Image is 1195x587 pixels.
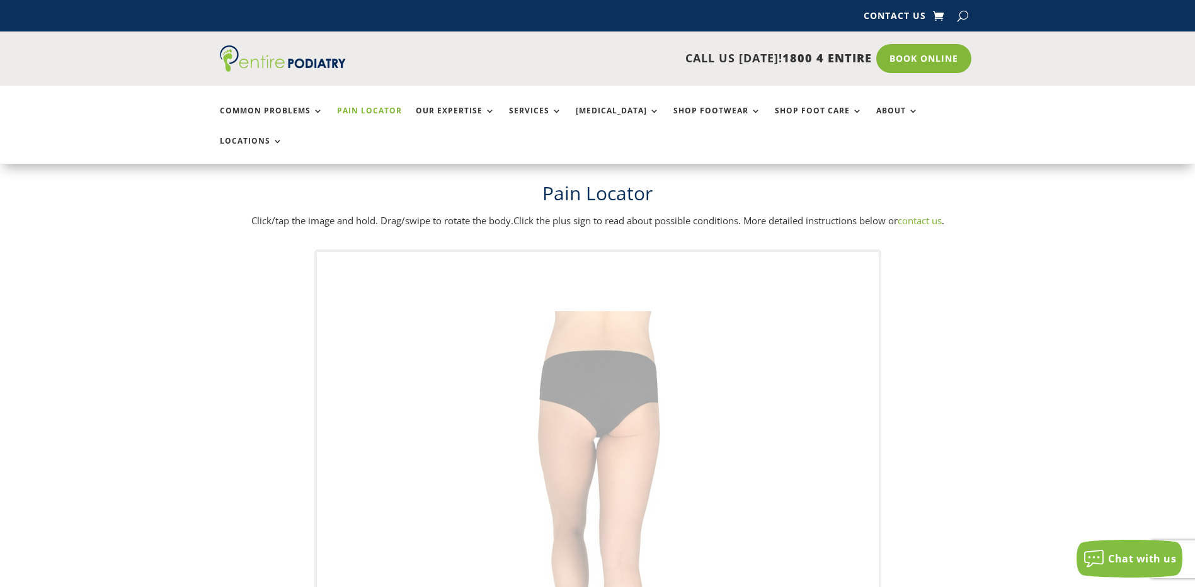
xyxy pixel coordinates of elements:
a: Locations [220,137,283,164]
p: CALL US [DATE]! [394,50,872,67]
a: [MEDICAL_DATA] [576,106,660,134]
h1: Pain Locator [220,180,976,213]
a: Contact Us [864,11,926,25]
span: Click/tap the image and hold. Drag/swipe to rotate the body. [251,214,513,227]
a: Common Problems [220,106,323,134]
a: Book Online [876,44,971,73]
img: logo (1) [220,45,346,72]
a: Pain Locator [337,106,402,134]
span: Click the plus sign to read about possible conditions. More detailed instructions below or . [513,214,944,227]
button: Chat with us [1077,540,1182,578]
span: Chat with us [1108,552,1176,566]
a: contact us [898,214,942,227]
a: Services [509,106,562,134]
a: Entire Podiatry [220,62,346,74]
a: About [876,106,918,134]
span: 1800 4 ENTIRE [782,50,872,66]
a: Our Expertise [416,106,495,134]
a: Shop Footwear [673,106,761,134]
a: Shop Foot Care [775,106,862,134]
